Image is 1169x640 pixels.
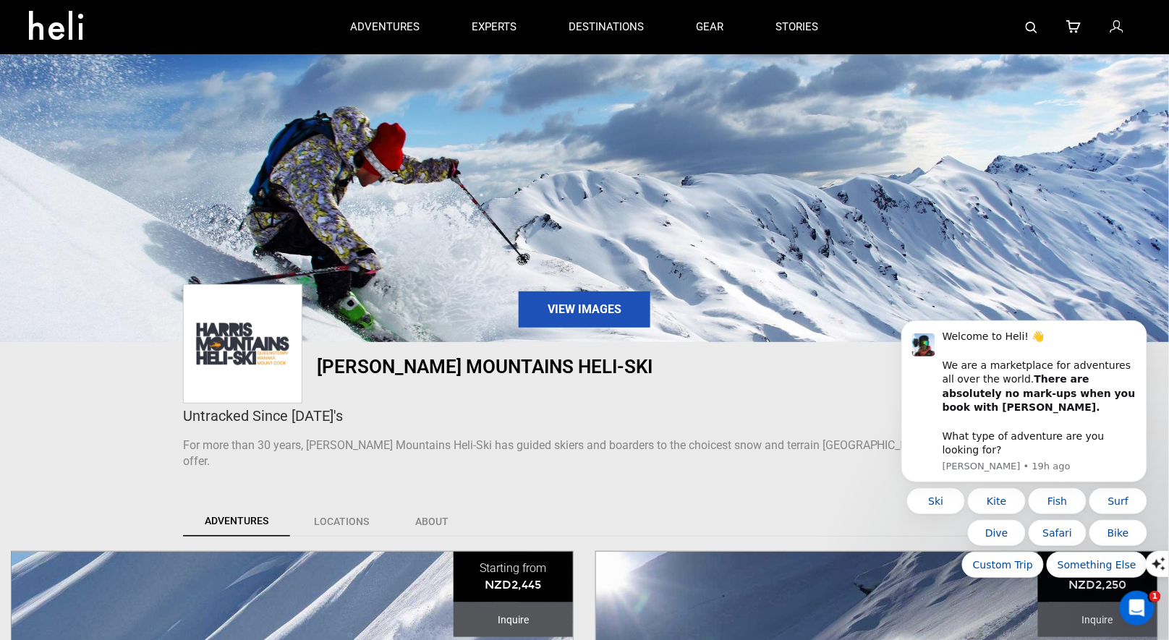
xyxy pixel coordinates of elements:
p: destinations [569,20,645,35]
p: adventures [351,20,420,35]
a: Locations [292,506,391,537]
div: Untracked Since [DATE]'s [183,406,986,427]
h1: [PERSON_NAME] Mountains Heli-Ski [317,357,722,377]
p: experts [472,20,517,35]
a: About [393,506,471,537]
iframe: Intercom live chat [1120,591,1155,626]
a: Adventures [183,506,290,537]
p: For more than 30 years, [PERSON_NAME] Mountains Heli-Ski has guided skiers and boarders to the ch... [183,438,986,471]
iframe: Intercom notifications message [880,320,1169,633]
img: search-bar-icon.svg [1026,22,1037,33]
img: img_c9e6b6e7712b9cc5c7845b945191af31.jpg [187,289,299,399]
a: View Images [519,291,650,328]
